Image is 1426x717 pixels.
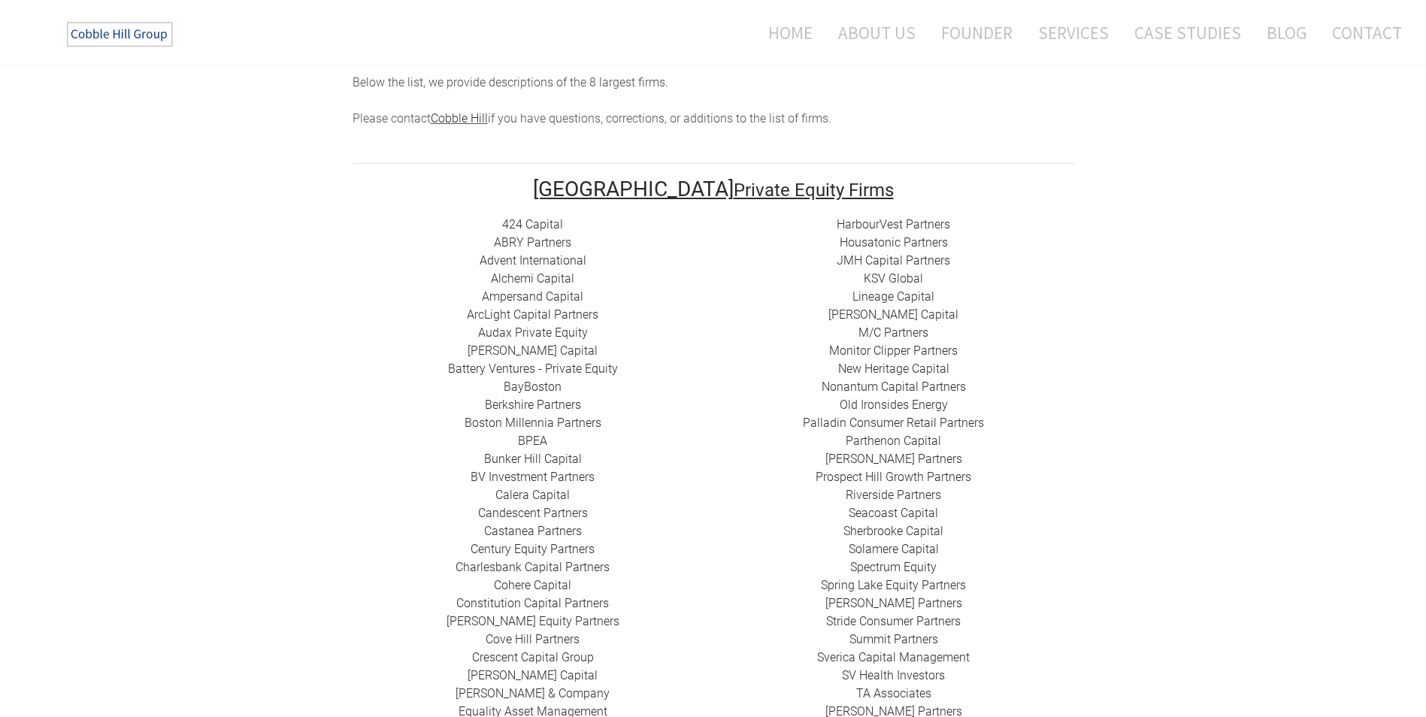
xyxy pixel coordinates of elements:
a: Home [746,13,824,53]
a: Summit Partners [849,632,938,646]
a: ​Century Equity Partners [471,542,595,556]
font: [GEOGRAPHIC_DATA] [533,177,734,201]
a: [PERSON_NAME] Partners [825,596,962,610]
a: Sverica Capital Management [817,650,970,664]
a: ​Sherbrooke Capital​ [843,524,943,538]
a: [PERSON_NAME] Capital [468,668,598,682]
a: Spring Lake Equity Partners [821,578,966,592]
a: ​M/C Partners [858,325,928,340]
a: Contact [1321,13,1402,53]
a: ​Ampersand Capital [482,289,583,304]
a: Palladin Consumer Retail Partners [803,416,984,430]
a: Boston Millennia Partners [465,416,601,430]
a: ​ABRY Partners [494,235,571,250]
a: Constitution Capital Partners [456,596,609,610]
a: Nonantum Capital Partners [822,380,966,394]
font: Private Equity Firms [734,180,894,201]
a: Riverside Partners [846,488,941,502]
a: ​JMH Capital Partners [837,253,950,268]
a: Candescent Partners [478,506,588,520]
a: ​Monitor Clipper Partners [829,343,958,358]
a: ​TA Associates [856,686,931,700]
a: Berkshire Partners [485,398,581,412]
a: ​[PERSON_NAME] Partners [825,452,962,466]
a: [PERSON_NAME] Capital [828,307,958,322]
a: ​Crescent Capital Group [472,650,594,664]
a: Alchemi Capital [491,271,574,286]
a: ​ArcLight Capital Partners [467,307,598,322]
a: BayBoston [504,380,562,394]
a: Spectrum Equity [850,560,937,574]
a: [PERSON_NAME] Capital [468,343,598,358]
a: Audax Private Equity [478,325,588,340]
a: About Us [827,13,927,53]
a: Cohere Capital [494,578,571,592]
a: ​Bunker Hill Capital [484,452,582,466]
a: BV Investment Partners [471,470,595,484]
a: Prospect Hill Growth Partners [816,470,971,484]
a: Cove Hill Partners [486,632,580,646]
img: The Cobble Hill Group LLC [57,16,185,53]
a: 424 Capital [502,217,563,231]
a: ​[PERSON_NAME] Equity Partners [447,614,619,628]
a: Seacoast Capital [849,506,938,520]
a: Charlesbank Capital Partners [456,560,610,574]
a: Lineage Capital [852,289,934,304]
a: Stride Consumer Partners [826,614,961,628]
a: New Heritage Capital [838,362,949,376]
a: SV Health Investors [842,668,945,682]
a: Founder [930,13,1024,53]
a: ​Old Ironsides Energy [840,398,948,412]
a: Advent International [480,253,586,268]
a: [PERSON_NAME] & Company [456,686,610,700]
a: ​KSV Global [864,271,923,286]
a: ​Parthenon Capital [846,434,941,448]
a: Battery Ventures - Private Equity [448,362,618,376]
a: HarbourVest Partners [837,217,950,231]
a: Services [1027,13,1120,53]
a: BPEA [518,434,547,448]
a: Housatonic Partners [840,235,948,250]
a: ​Castanea Partners [484,524,582,538]
a: Blog [1255,13,1318,53]
span: Please contact if you have questions, corrections, or additions to the list of firms. [353,111,831,126]
a: Cobble Hill [431,111,488,126]
a: Case Studies [1123,13,1252,53]
a: Solamere Capital [849,542,939,556]
a: Calera Capital [495,488,570,502]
